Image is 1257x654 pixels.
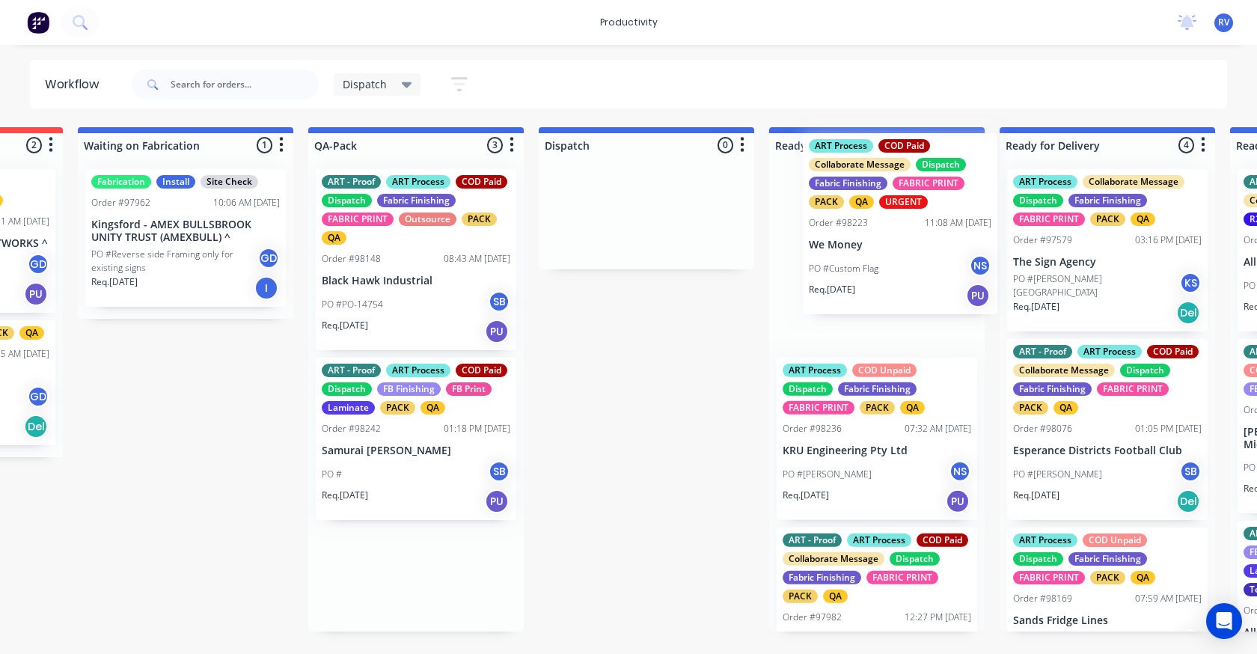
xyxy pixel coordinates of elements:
[343,76,387,92] span: Dispatch
[171,70,319,100] input: Search for orders...
[45,76,106,94] div: Workflow
[1206,603,1242,639] div: Open Intercom Messenger
[27,11,49,34] img: Factory
[593,11,665,34] div: productivity
[1218,16,1229,29] span: RV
